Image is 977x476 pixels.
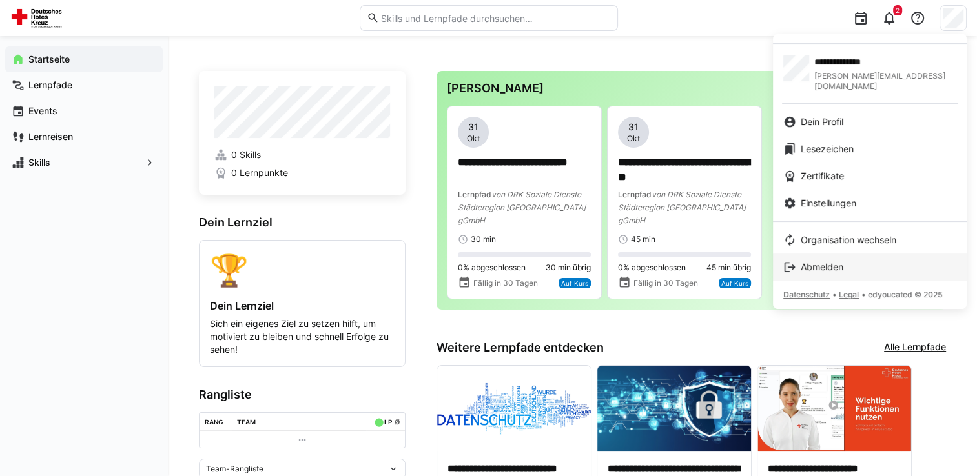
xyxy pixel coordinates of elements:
span: Legal [839,290,859,299]
span: [PERSON_NAME][EMAIL_ADDRESS][DOMAIN_NAME] [814,71,956,92]
span: Datenschutz [783,290,830,299]
span: Lesezeichen [801,143,854,155]
span: Abmelden [801,261,843,273]
span: Zertifikate [801,170,844,183]
span: edyoucated © 2025 [868,290,942,299]
span: Dein Profil [801,115,843,128]
span: Einstellungen [801,197,856,210]
span: Organisation wechseln [801,233,896,246]
span: • [861,290,865,299]
span: • [832,290,836,299]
